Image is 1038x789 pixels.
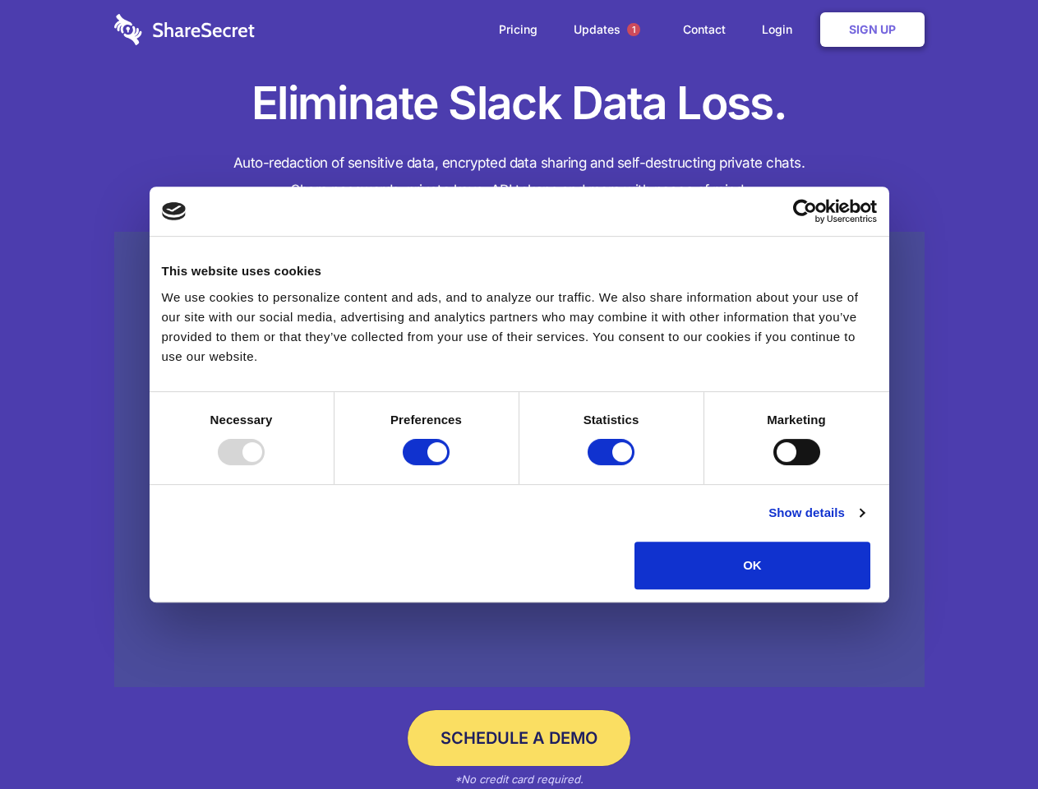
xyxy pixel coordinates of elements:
button: OK [634,542,870,589]
a: Show details [768,503,864,523]
a: Contact [667,4,742,55]
div: We use cookies to personalize content and ads, and to analyze our traffic. We also share informat... [162,288,877,367]
a: Wistia video thumbnail [114,232,925,688]
img: logo [162,202,187,220]
strong: Necessary [210,413,273,427]
a: Sign Up [820,12,925,47]
strong: Statistics [584,413,639,427]
h4: Auto-redaction of sensitive data, encrypted data sharing and self-destructing private chats. Shar... [114,150,925,204]
em: *No credit card required. [454,773,584,786]
a: Schedule a Demo [408,710,630,766]
a: Login [745,4,817,55]
div: This website uses cookies [162,261,877,281]
a: Pricing [482,4,554,55]
strong: Preferences [390,413,462,427]
a: Usercentrics Cookiebot - opens in a new window [733,199,877,224]
span: 1 [627,23,640,36]
img: logo-wordmark-white-trans-d4663122ce5f474addd5e946df7df03e33cb6a1c49d2221995e7729f52c070b2.svg [114,14,255,45]
h1: Eliminate Slack Data Loss. [114,74,925,133]
strong: Marketing [767,413,826,427]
